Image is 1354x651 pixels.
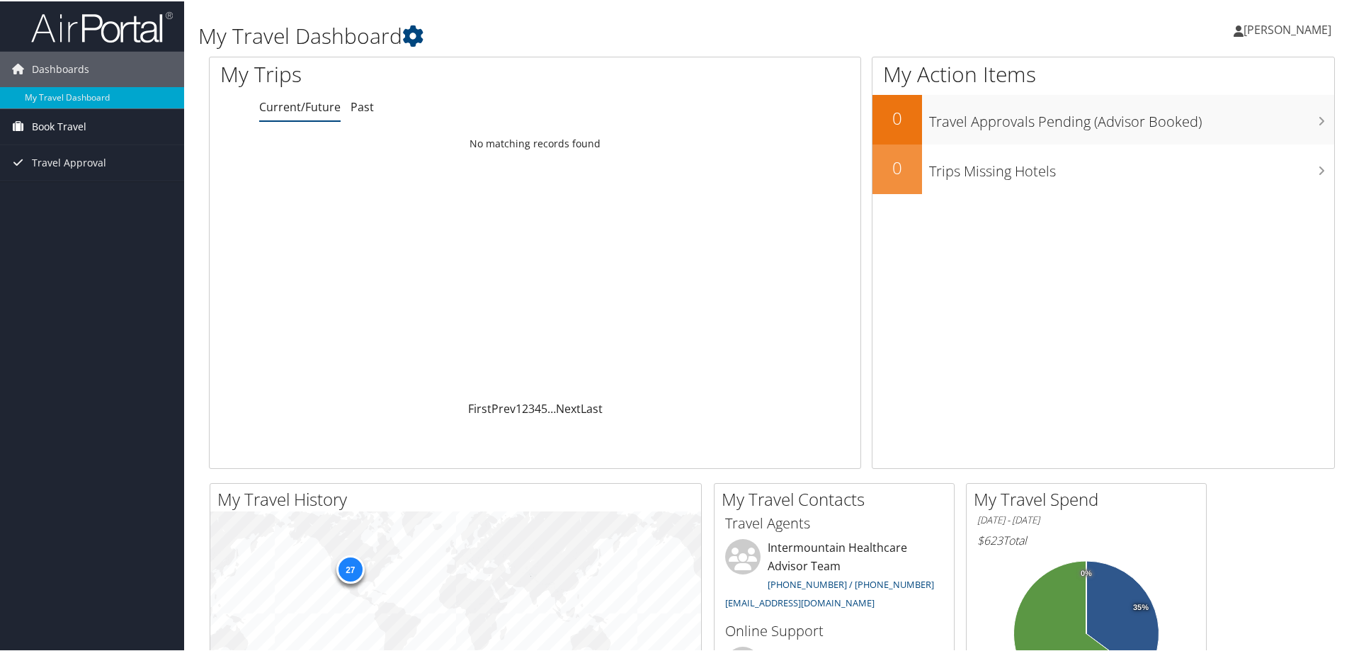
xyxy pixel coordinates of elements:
a: 4 [535,400,541,415]
h2: 0 [872,154,922,179]
a: 5 [541,400,547,415]
h6: Total [977,531,1195,547]
span: $623 [977,531,1003,547]
span: Dashboards [32,50,89,86]
h1: My Action Items [872,58,1334,88]
h6: [DATE] - [DATE] [977,512,1195,526]
a: 3 [528,400,535,415]
h3: Online Support [725,620,943,640]
a: Prev [491,400,516,415]
h2: My Travel Contacts [722,486,954,510]
span: … [547,400,556,415]
td: No matching records found [210,130,860,155]
span: Book Travel [32,108,86,143]
a: 2 [522,400,528,415]
a: [PERSON_NAME] [1234,7,1346,50]
tspan: 35% [1133,602,1149,611]
a: Current/Future [259,98,341,113]
h2: 0 [872,105,922,129]
tspan: 0% [1081,568,1092,577]
a: [PHONE_NUMBER] / [PHONE_NUMBER] [768,577,934,589]
a: Last [581,400,603,415]
img: airportal-logo.png [31,9,173,43]
a: 0Trips Missing Hotels [872,143,1334,193]
span: [PERSON_NAME] [1244,21,1331,36]
a: [EMAIL_ADDRESS][DOMAIN_NAME] [725,595,875,608]
div: 27 [336,554,364,582]
a: 0Travel Approvals Pending (Advisor Booked) [872,94,1334,143]
a: 1 [516,400,522,415]
h3: Trips Missing Hotels [929,153,1334,180]
h1: My Trips [220,58,579,88]
li: Intermountain Healthcare Advisor Team [718,538,950,613]
a: First [468,400,491,415]
h3: Travel Agents [725,512,943,532]
a: Past [351,98,374,113]
h2: My Travel History [217,486,701,510]
a: Next [556,400,581,415]
h2: My Travel Spend [974,486,1206,510]
h1: My Travel Dashboard [198,20,963,50]
span: Travel Approval [32,144,106,179]
h3: Travel Approvals Pending (Advisor Booked) [929,103,1334,130]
